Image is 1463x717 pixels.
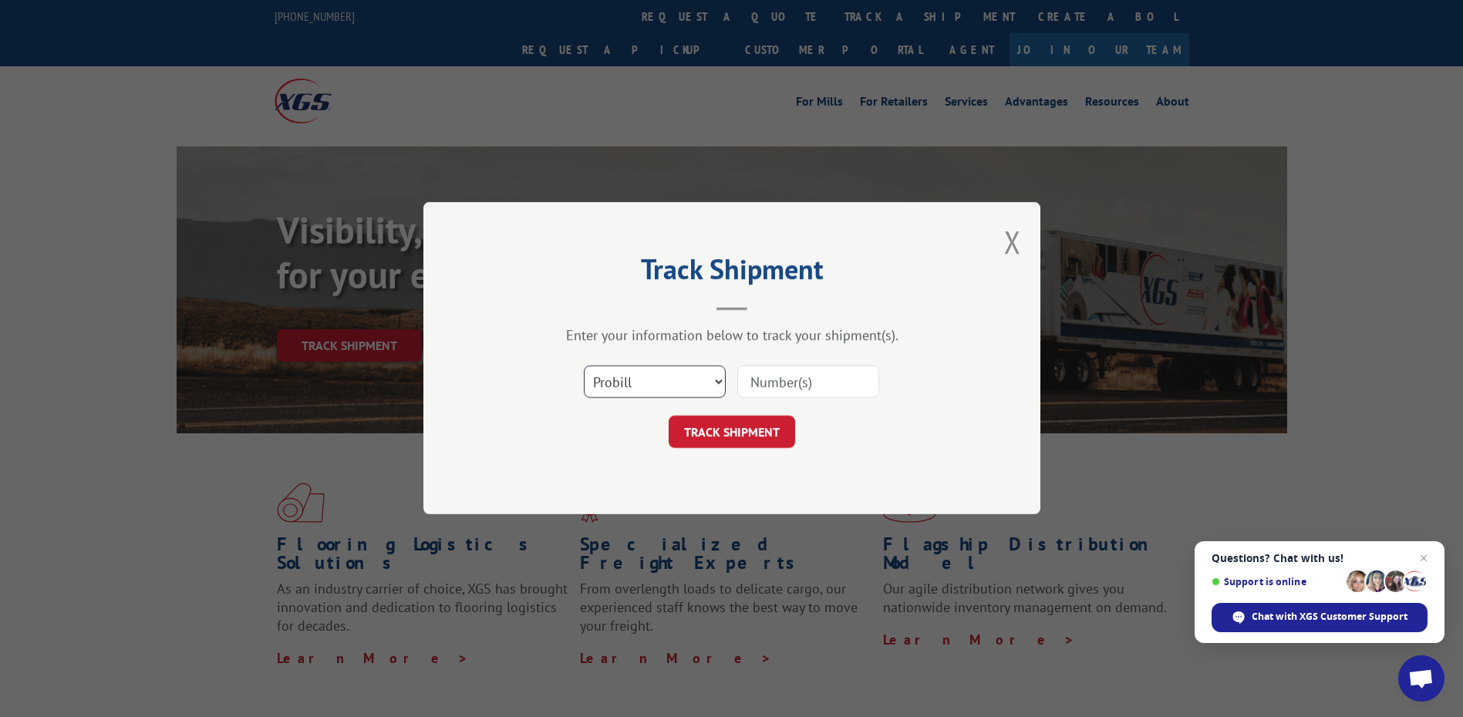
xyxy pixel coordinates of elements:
div: Enter your information below to track your shipment(s). [501,327,963,345]
span: Questions? Chat with us! [1212,552,1428,564]
span: Chat with XGS Customer Support [1252,610,1407,624]
span: Close chat [1414,549,1433,567]
h2: Track Shipment [501,258,963,288]
div: Open chat [1398,655,1444,702]
div: Chat with XGS Customer Support [1212,603,1428,632]
span: Support is online [1212,576,1341,587]
input: Number(s) [737,366,879,399]
button: TRACK SHIPMENT [669,416,795,449]
button: Close modal [1004,221,1021,262]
